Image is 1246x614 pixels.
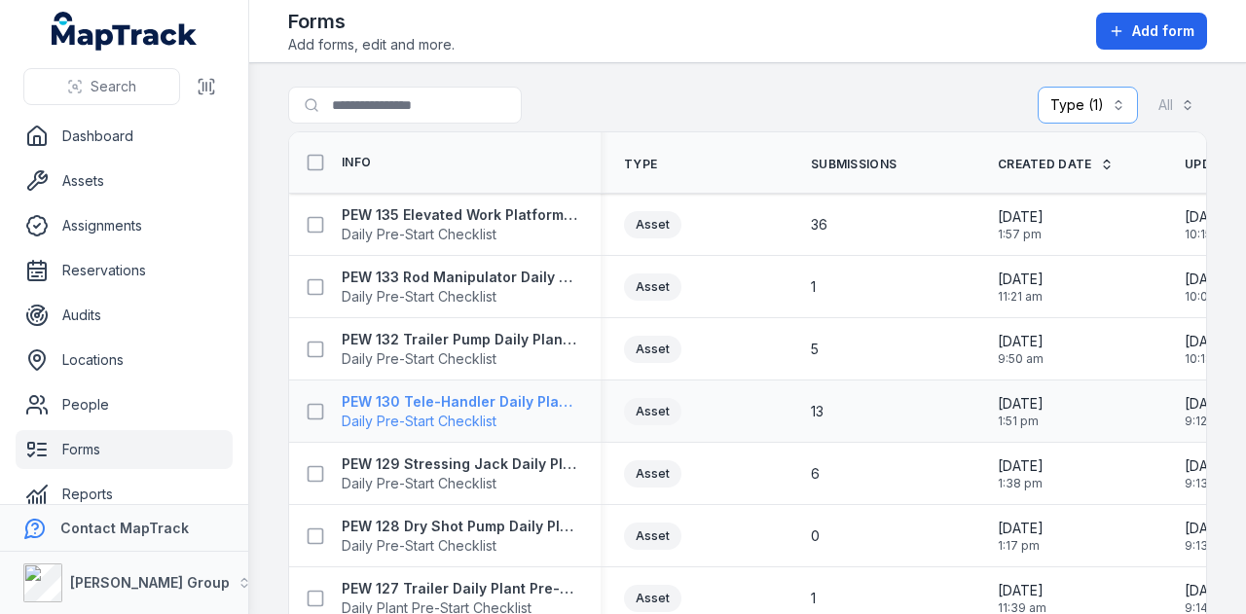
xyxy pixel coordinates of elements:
time: 11/08/2025, 9:13:04 am [1185,456,1230,491]
a: Audits [16,296,233,335]
time: 20/05/2025, 1:38:24 pm [998,456,1044,491]
a: Reservations [16,251,233,290]
strong: PEW 129 Stressing Jack Daily Plant Pre-Start [342,454,577,474]
span: [DATE] [998,519,1044,538]
div: Asset [624,336,681,363]
time: 23/07/2025, 1:57:27 pm [998,207,1044,242]
button: Type (1) [1038,87,1138,124]
a: PEW 129 Stressing Jack Daily Plant Pre-StartDaily Pre-Start Checklist [342,454,577,493]
time: 20/05/2025, 1:17:39 pm [998,519,1044,554]
a: PEW 133 Rod Manipulator Daily Plant Pre-StartDaily Pre-Start Checklist [342,268,577,307]
h2: Forms [288,8,455,35]
a: PEW 132 Trailer Pump Daily Plant Pre-StartDaily Pre-Start Checklist [342,330,577,369]
time: 21/08/2025, 10:18:00 am [1185,332,1233,367]
a: PEW 128 Dry Shot Pump Daily Plant Pre-StartDaily Pre-Start Checklist [342,517,577,556]
span: Daily Pre-Start Checklist [342,287,577,307]
a: Dashboard [16,117,233,156]
strong: PEW 128 Dry Shot Pump Daily Plant Pre-Start [342,517,577,536]
span: 1 [811,589,816,608]
div: Asset [624,273,681,301]
a: People [16,385,233,424]
time: 21/08/2025, 10:08:54 am [1185,270,1236,305]
button: Add form [1096,13,1207,50]
button: All [1146,87,1207,124]
a: Assets [16,162,233,200]
span: 5 [811,340,819,359]
span: 0 [811,526,820,546]
strong: PEW 135 Elevated Work Platform Daily Pre-Start Checklist [342,205,577,225]
span: Info [342,155,371,170]
span: Daily Pre-Start Checklist [342,536,577,556]
span: 1:51 pm [998,414,1044,429]
span: Created Date [998,157,1092,172]
a: Forms [16,430,233,469]
span: Daily Pre-Start Checklist [342,349,577,369]
div: Asset [624,211,681,238]
a: Locations [16,341,233,379]
span: 1 [811,277,816,297]
a: Reports [16,475,233,514]
span: 9:13 am [1185,538,1230,554]
span: [DATE] [1185,581,1230,600]
strong: PEW 132 Trailer Pump Daily Plant Pre-Start [342,330,577,349]
button: Search [23,68,180,105]
span: [DATE] [1185,456,1230,476]
strong: Contact MapTrack [60,520,189,536]
span: 1:57 pm [998,227,1044,242]
span: [DATE] [1185,270,1236,289]
span: 1:38 pm [998,476,1044,491]
span: [DATE] [1185,519,1230,538]
time: 21/05/2025, 9:50:31 am [998,332,1044,367]
time: 21/05/2025, 11:21:47 am [998,270,1044,305]
span: 9:50 am [998,351,1044,367]
div: Asset [624,523,681,550]
a: Created Date [998,157,1114,172]
time: 20/05/2025, 1:51:15 pm [998,394,1044,429]
span: [DATE] [1185,207,1232,227]
span: Submissions [811,157,897,172]
time: 21/08/2025, 10:15:18 am [1185,207,1232,242]
span: [DATE] [1185,394,1230,414]
time: 11/08/2025, 9:12:21 am [1185,394,1230,429]
span: [DATE] [998,207,1044,227]
span: 6 [811,464,820,484]
strong: [PERSON_NAME] Group [70,574,230,591]
span: 13 [811,402,824,421]
span: [DATE] [998,332,1044,351]
strong: PEW 133 Rod Manipulator Daily Plant Pre-Start [342,268,577,287]
div: Asset [624,585,681,612]
span: Daily Pre-Start Checklist [342,412,577,431]
a: Assignments [16,206,233,245]
span: [DATE] [998,456,1044,476]
span: Add form [1132,21,1194,41]
time: 11/08/2025, 9:13:57 am [1185,519,1230,554]
span: 10:15 am [1185,227,1232,242]
strong: PEW 127 Trailer Daily Plant Pre-Start [342,579,577,598]
a: PEW 130 Tele-Handler Daily Plant Pre-StartDaily Pre-Start Checklist [342,392,577,431]
span: 36 [811,215,827,235]
span: [DATE] [998,581,1046,600]
span: 1:17 pm [998,538,1044,554]
span: [DATE] [998,394,1044,414]
span: Search [91,77,136,96]
div: Asset [624,460,681,488]
span: 9:12 am [1185,414,1230,429]
span: [DATE] [998,270,1044,289]
div: Asset [624,398,681,425]
span: Daily Pre-Start Checklist [342,474,577,493]
span: Daily Pre-Start Checklist [342,225,577,244]
span: 10:18 am [1185,351,1233,367]
a: MapTrack [52,12,198,51]
strong: PEW 130 Tele-Handler Daily Plant Pre-Start [342,392,577,412]
span: 9:13 am [1185,476,1230,491]
span: Type [624,157,657,172]
span: Add forms, edit and more. [288,35,455,54]
span: 11:21 am [998,289,1044,305]
a: PEW 135 Elevated Work Platform Daily Pre-Start ChecklistDaily Pre-Start Checklist [342,205,577,244]
span: 10:08 am [1185,289,1236,305]
span: [DATE] [1185,332,1233,351]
